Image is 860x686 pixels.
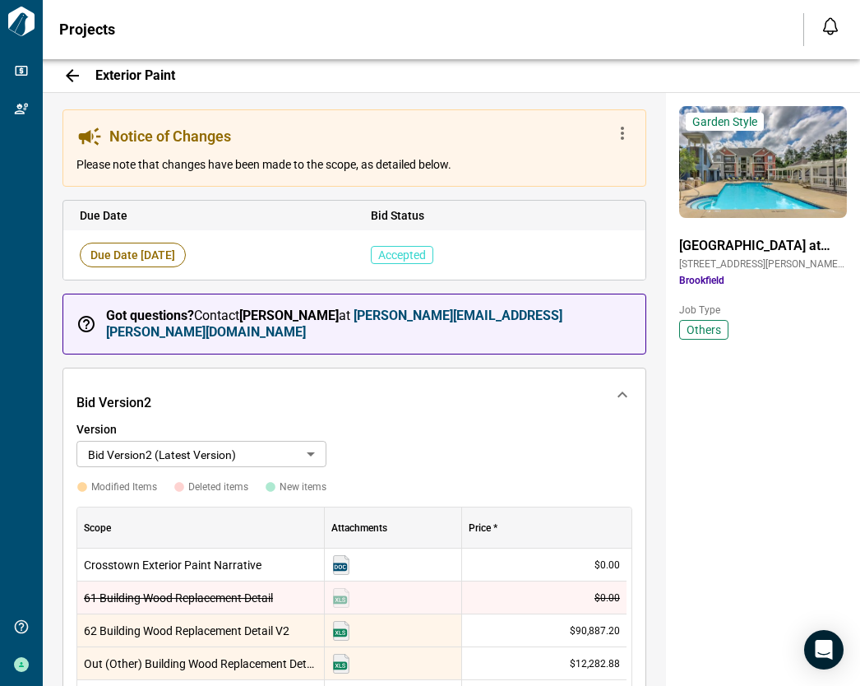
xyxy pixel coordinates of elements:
[59,21,115,38] span: Projects
[239,308,339,323] strong: [PERSON_NAME]
[84,557,317,573] span: Crosstown Exterior Paint Narrative
[95,67,175,84] span: Exterior Paint
[679,238,847,254] span: [GEOGRAPHIC_DATA] at [GEOGRAPHIC_DATA]
[331,521,387,535] span: Attachments
[76,395,151,411] span: Bid Version 2
[84,656,317,672] span: Out (Other) Building Wood Replacement Detail V2
[804,630,844,670] div: Open Intercom Messenger
[84,590,317,606] span: 61 Building Wood Replacement Detail
[80,243,186,267] span: Due Date [DATE]
[679,274,847,287] span: Brookfield
[371,246,433,264] span: Accepted
[570,624,620,637] span: $90,887.20
[188,480,248,494] span: Deleted items
[88,448,236,461] span: Bid Version 2 (Latest Version)
[679,304,847,317] span: Job Type
[84,508,111,549] div: Scope
[594,559,620,572] span: $0.00
[606,123,632,150] button: more
[462,508,627,549] div: Price *
[280,480,326,494] span: New items
[594,591,620,605] span: $0.00
[371,207,629,224] span: Bid Status
[76,156,451,173] span: Please note that changes have been made to the scope, as detailed below.
[679,106,847,218] img: property-asset
[331,654,351,674] img: Out Buildings Wood Replacement V2.xlsx
[817,13,844,39] button: Open notification feed
[91,480,157,494] span: Modified Items
[331,555,351,575] img: Crosstown at Chapel Hill Ext. Paint Narrative.docx
[570,657,620,670] span: $12,282.88
[109,128,231,145] span: Notice of Changes
[106,308,562,340] a: [PERSON_NAME][EMAIL_ADDRESS][PERSON_NAME][DOMAIN_NAME]
[692,114,757,129] span: Garden Style
[687,322,721,338] span: Others
[331,588,351,608] img: Buildings 61 Wood Replacement.xlsx
[469,508,497,549] div: Price *
[679,257,847,271] span: [STREET_ADDRESS][PERSON_NAME] , [GEOGRAPHIC_DATA] , NC
[63,368,645,421] div: Bid Version2
[77,508,325,549] div: Scope
[84,623,317,639] span: 62 Building Wood Replacement Detail V2
[80,207,338,224] span: Due Date
[106,308,632,341] span: Contact at
[106,308,194,323] strong: Got questions?
[331,621,351,641] img: Buildings 62 Wood Replacement V2.xlsx
[76,421,632,438] span: Version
